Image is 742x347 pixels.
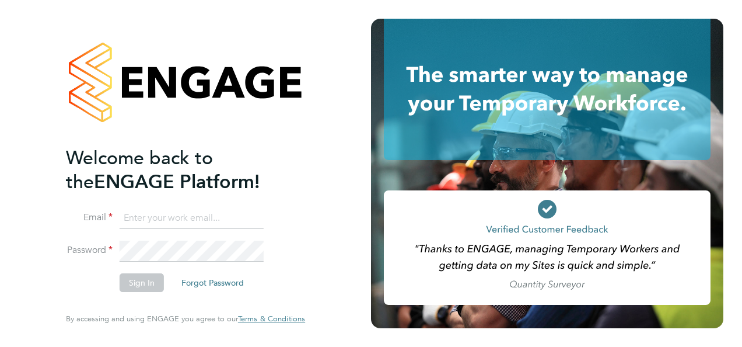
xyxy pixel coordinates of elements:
button: Sign In [120,273,164,292]
h2: ENGAGE Platform! [66,146,293,194]
span: Welcome back to the [66,147,213,193]
label: Email [66,211,113,224]
button: Forgot Password [172,273,253,292]
label: Password [66,244,113,256]
a: Terms & Conditions [238,314,305,324]
input: Enter your work email... [120,208,264,229]
span: By accessing and using ENGAGE you agree to our [66,314,305,324]
span: Terms & Conditions [238,314,305,324]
